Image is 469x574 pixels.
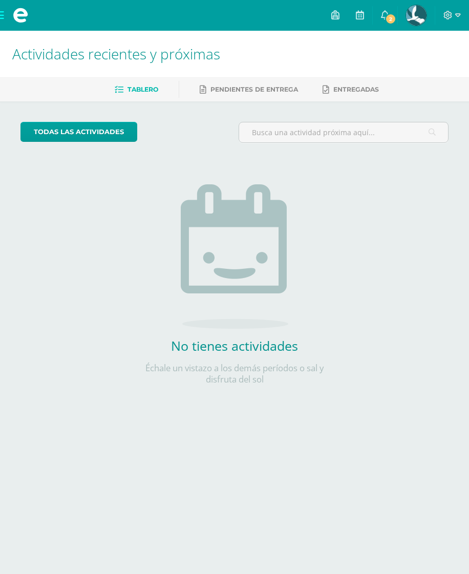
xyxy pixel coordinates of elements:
a: todas las Actividades [20,122,137,142]
p: Échale un vistazo a los demás períodos o sal y disfruta del sol [132,363,337,385]
a: Pendientes de entrega [200,81,298,98]
span: Entregadas [333,86,379,93]
span: Actividades recientes y próximas [12,44,220,63]
h2: No tienes actividades [132,337,337,354]
img: no_activities.png [181,184,288,329]
input: Busca una actividad próxima aquí... [239,122,448,142]
span: 2 [385,13,396,25]
span: Pendientes de entrega [210,86,298,93]
a: Tablero [115,81,158,98]
a: Entregadas [323,81,379,98]
span: Tablero [127,86,158,93]
img: b9dee08b6367668a29d4a457eadb46b5.png [406,5,427,26]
